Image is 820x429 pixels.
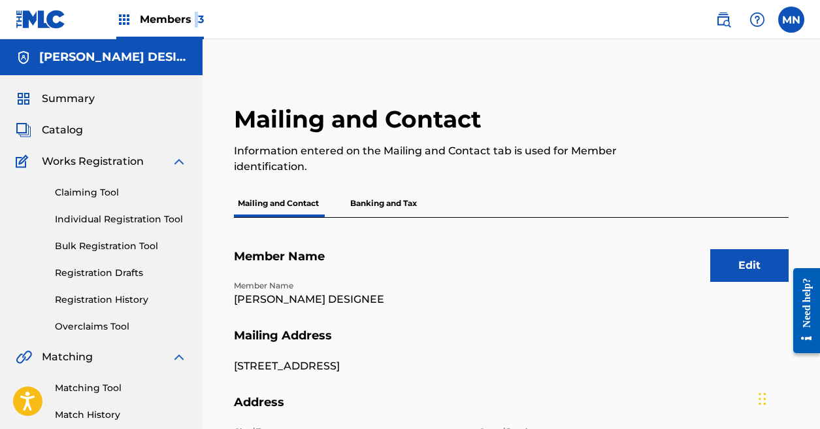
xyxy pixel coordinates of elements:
p: Banking and Tax [346,190,421,217]
h5: Address [234,395,789,426]
img: expand [171,349,187,365]
div: Help [744,7,770,33]
span: Catalog [42,122,83,138]
img: Matching [16,349,32,365]
img: Accounts [16,50,31,65]
img: help [749,12,765,27]
a: Bulk Registration Tool [55,239,187,253]
h5: Mailing Address [234,328,789,359]
button: Edit [710,249,789,282]
div: Drag [759,379,766,419]
img: Top Rightsholders [116,12,132,27]
p: [PERSON_NAME] DESIGNEE [234,292,464,307]
a: Individual Registration Tool [55,213,187,226]
a: Registration Drafts [55,266,187,280]
img: expand [171,154,187,169]
img: Works Registration [16,154,33,169]
a: Claiming Tool [55,186,187,199]
a: Registration History [55,293,187,307]
p: Information entered on the Mailing and Contact tab is used for Member identification. [234,143,661,175]
p: [STREET_ADDRESS] [234,358,464,374]
h5: Member Name [234,249,789,280]
a: CatalogCatalog [16,122,83,138]
iframe: Resource Center [783,256,820,364]
p: Mailing and Contact [234,190,323,217]
img: search [715,12,731,27]
span: 3 [198,13,204,26]
span: Members [140,12,204,27]
h5: JARED LOGAN DESIGNEE [39,50,187,65]
span: Matching [42,349,93,365]
a: Match History [55,408,187,422]
a: Public Search [710,7,736,33]
img: MLC Logo [16,10,66,29]
h2: Mailing and Contact [234,105,488,134]
span: Summary [42,91,95,107]
div: User Menu [778,7,804,33]
a: SummarySummary [16,91,95,107]
img: Catalog [16,122,31,138]
a: Overclaims Tool [55,320,187,334]
a: Matching Tool [55,381,187,395]
iframe: Chat Widget [755,366,820,429]
span: Works Registration [42,154,144,169]
img: Summary [16,91,31,107]
p: Member Name [234,280,464,292]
